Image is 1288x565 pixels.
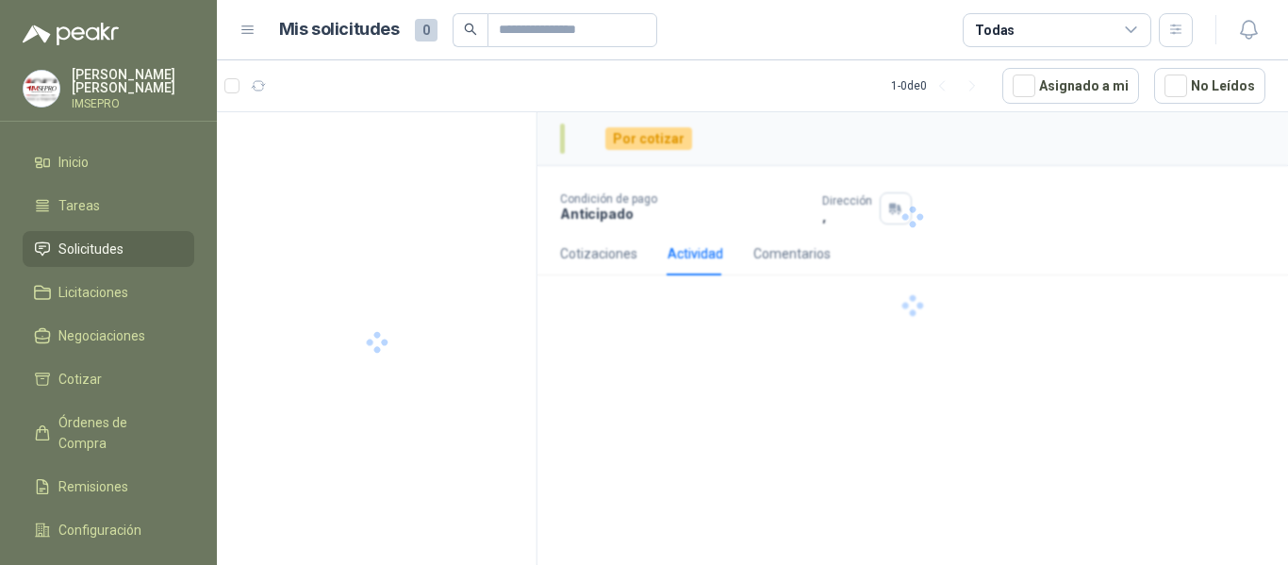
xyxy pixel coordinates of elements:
[23,144,194,180] a: Inicio
[58,325,145,346] span: Negociaciones
[23,512,194,548] a: Configuración
[58,195,100,216] span: Tareas
[58,239,124,259] span: Solicitudes
[72,98,194,109] p: IMSEPRO
[58,282,128,303] span: Licitaciones
[891,71,987,101] div: 1 - 0 de 0
[415,19,438,42] span: 0
[1154,68,1265,104] button: No Leídos
[58,520,141,540] span: Configuración
[58,152,89,173] span: Inicio
[24,71,59,107] img: Company Logo
[975,20,1015,41] div: Todas
[279,16,400,43] h1: Mis solicitudes
[23,469,194,505] a: Remisiones
[23,274,194,310] a: Licitaciones
[23,405,194,461] a: Órdenes de Compra
[72,68,194,94] p: [PERSON_NAME] [PERSON_NAME]
[23,188,194,224] a: Tareas
[464,23,477,36] span: search
[58,369,102,390] span: Cotizar
[1002,68,1139,104] button: Asignado a mi
[23,231,194,267] a: Solicitudes
[58,412,176,454] span: Órdenes de Compra
[58,476,128,497] span: Remisiones
[23,23,119,45] img: Logo peakr
[23,361,194,397] a: Cotizar
[23,318,194,354] a: Negociaciones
